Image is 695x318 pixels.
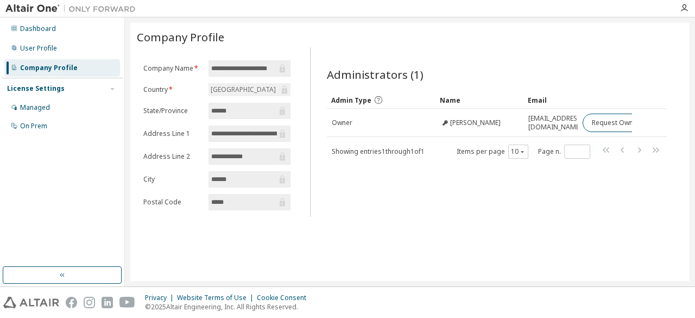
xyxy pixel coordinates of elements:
div: Privacy [145,294,177,302]
div: License Settings [7,84,65,93]
div: Dashboard [20,24,56,33]
label: Address Line 1 [143,129,202,138]
span: Page n. [538,145,590,159]
label: Country [143,85,202,94]
div: Cookie Consent [257,294,313,302]
div: Name [440,91,520,109]
label: Postal Code [143,198,202,207]
div: [GEOGRAPHIC_DATA] [209,84,277,96]
p: © 2025 Altair Engineering, Inc. All Rights Reserved. [145,302,313,311]
label: City [143,175,202,184]
div: [GEOGRAPHIC_DATA] [208,83,290,96]
label: State/Province [143,107,202,115]
img: youtube.svg [119,297,135,308]
button: 10 [511,147,526,156]
label: Address Line 2 [143,152,202,161]
img: facebook.svg [66,297,77,308]
span: Administrators (1) [327,67,424,82]
img: instagram.svg [84,297,95,308]
span: Showing entries 1 through 1 of 1 [332,147,425,156]
span: [EMAIL_ADDRESS][DOMAIN_NAME] [528,114,583,132]
img: Altair One [5,3,141,14]
span: Owner [332,119,352,127]
span: Company Profile [137,29,224,45]
img: altair_logo.svg [3,297,59,308]
div: Managed [20,103,50,112]
div: Email [528,91,573,109]
button: Request Owner Change [583,114,674,132]
div: Company Profile [20,64,78,72]
div: Website Terms of Use [177,294,257,302]
label: Company Name [143,64,202,73]
div: User Profile [20,44,57,53]
img: linkedin.svg [102,297,113,308]
span: Items per page [457,145,528,159]
span: [PERSON_NAME] [450,119,501,127]
div: On Prem [20,122,47,130]
span: Admin Type [331,96,371,105]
